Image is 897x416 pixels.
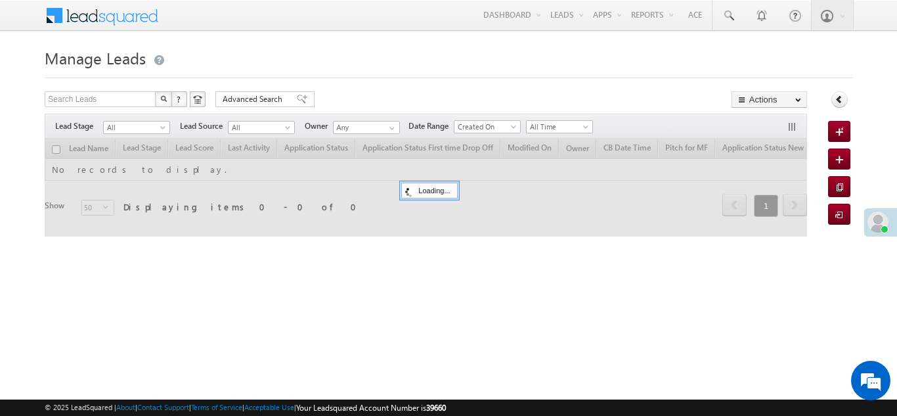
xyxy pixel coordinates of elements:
button: ? [171,91,187,107]
img: Search [160,95,167,102]
span: Advanced Search [223,93,286,105]
div: Loading... [401,183,457,198]
span: Lead Source [180,120,228,132]
a: Created On [454,120,521,133]
a: Show All Items [382,122,399,135]
span: Manage Leads [45,47,146,68]
span: Lead Stage [55,120,103,132]
a: All Time [526,120,593,133]
a: Contact Support [137,403,189,411]
button: Actions [732,91,807,108]
span: Date Range [408,120,454,132]
span: © 2025 LeadSquared | | | | | [45,402,446,414]
a: All [103,121,170,134]
span: All Time [527,121,589,133]
span: Created On [454,121,517,133]
span: ? [177,93,183,104]
a: Acceptable Use [244,403,294,411]
a: Terms of Service [191,403,242,411]
span: 39660 [426,403,446,413]
a: About [116,403,135,411]
input: Type to Search [333,121,400,134]
span: All [229,122,291,133]
span: Owner [305,120,333,132]
a: All [228,121,295,134]
span: All [104,122,166,133]
span: Your Leadsquared Account Number is [296,403,446,413]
